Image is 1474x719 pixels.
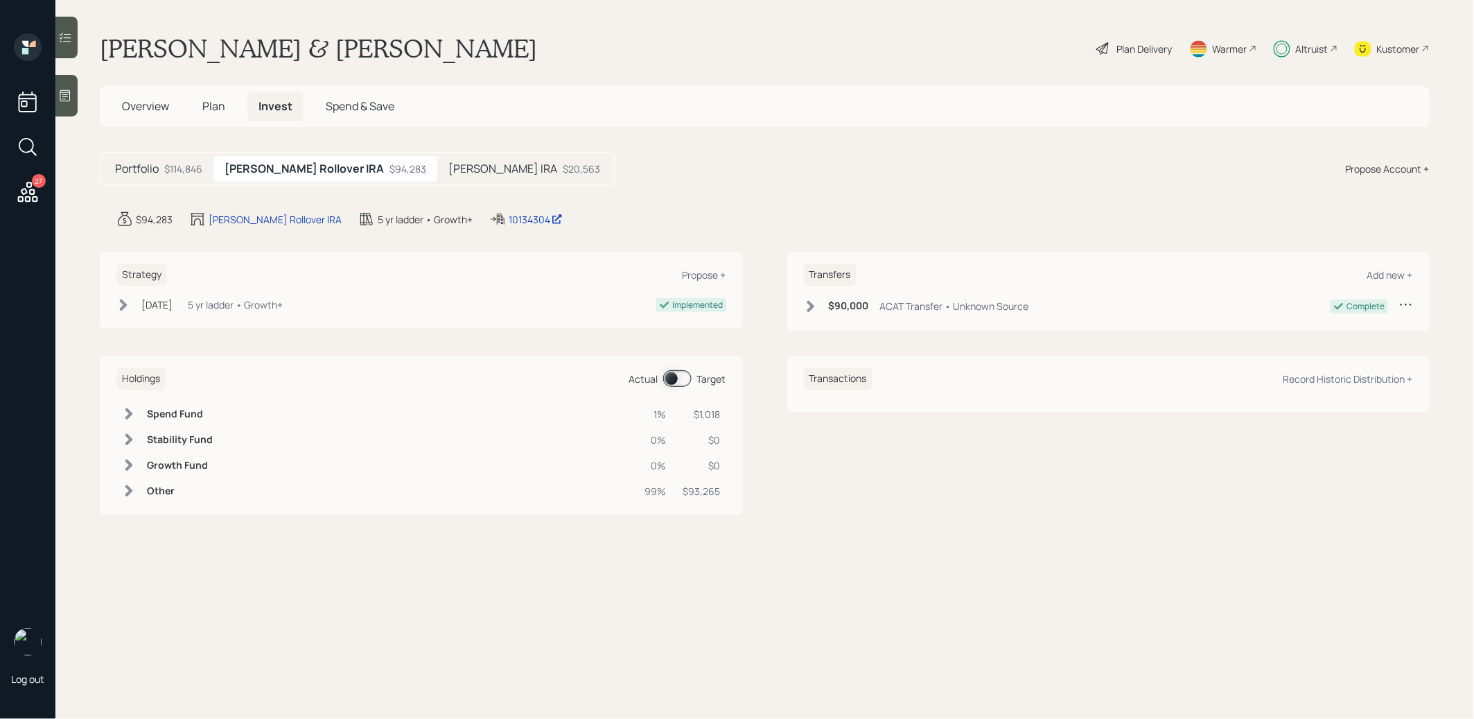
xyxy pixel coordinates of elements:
div: Altruist [1296,42,1328,56]
div: Propose Account + [1346,162,1430,176]
h6: Transactions [804,367,872,390]
div: 5 yr ladder • Growth+ [378,212,473,227]
div: Propose + [683,268,726,281]
div: 99% [645,484,667,499]
div: 5 yr ladder • Growth+ [188,297,283,312]
h6: $90,000 [829,300,869,312]
h6: Holdings [116,367,166,390]
div: Target [697,372,726,386]
h6: Strategy [116,263,167,286]
div: Complete [1347,300,1385,313]
h6: Stability Fund [147,434,213,446]
div: Plan Delivery [1117,42,1173,56]
div: 10134304 [509,212,563,227]
div: 0% [645,458,667,473]
div: $0 [683,433,721,447]
div: $0 [683,458,721,473]
div: $94,283 [136,212,173,227]
span: Plan [202,98,225,114]
h6: Transfers [804,263,857,286]
span: Invest [258,98,292,114]
div: 1% [645,407,667,422]
div: $1,018 [683,407,721,422]
div: $93,265 [683,484,721,499]
h6: Spend Fund [147,408,213,420]
div: 27 [32,174,46,188]
span: Overview [122,98,169,114]
div: [PERSON_NAME] Rollover IRA [209,212,342,227]
div: Actual [629,372,658,386]
div: $94,283 [389,162,426,176]
img: treva-nostdahl-headshot.png [14,628,42,656]
div: Implemented [673,299,723,311]
div: ACAT Transfer • Unknown Source [880,299,1029,313]
h6: Growth Fund [147,460,213,471]
div: Add new + [1367,268,1413,281]
div: Warmer [1213,42,1247,56]
h1: [PERSON_NAME] & [PERSON_NAME] [100,33,537,64]
div: Record Historic Distribution + [1283,372,1413,386]
h5: [PERSON_NAME] Rollover IRA [225,162,384,175]
h5: [PERSON_NAME] IRA [448,162,557,175]
div: $114,846 [164,162,202,176]
div: [DATE] [141,297,173,312]
div: Kustomer [1377,42,1420,56]
div: 0% [645,433,667,447]
h6: Other [147,485,213,497]
h5: Portfolio [115,162,159,175]
span: Spend & Save [326,98,394,114]
div: $20,563 [563,162,600,176]
div: Log out [11,673,44,686]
